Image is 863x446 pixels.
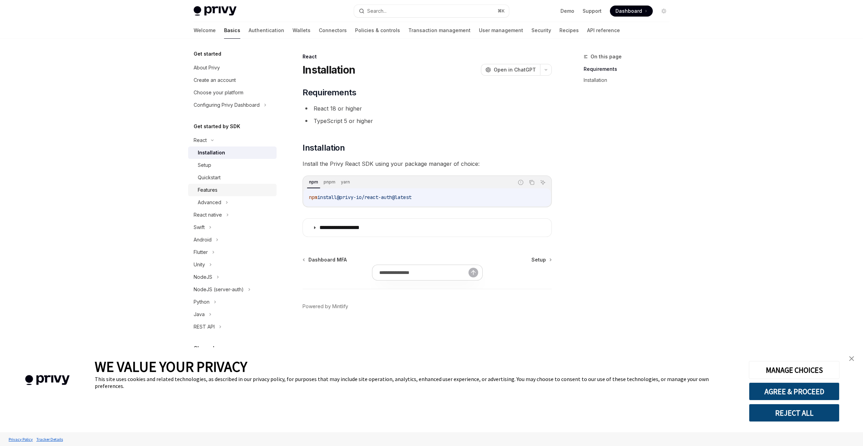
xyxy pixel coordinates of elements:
[194,285,244,294] div: NodeJS (server-auth)
[658,6,669,17] button: Toggle dark mode
[845,352,859,366] a: close banner
[188,171,277,184] a: Quickstart
[309,194,317,200] span: npm
[367,7,387,15] div: Search...
[307,178,320,186] div: npm
[198,186,217,194] div: Features
[317,194,337,200] span: install
[303,116,552,126] li: TypeScript 5 or higher
[293,22,310,39] a: Wallets
[194,122,240,131] h5: Get started by SDK
[749,382,839,400] button: AGREE & PROCEED
[10,365,84,395] img: company logo
[538,178,547,187] button: Ask AI
[494,66,536,73] span: Open in ChatGPT
[303,53,552,60] div: React
[355,22,400,39] a: Policies & controls
[188,146,277,159] a: Installation
[194,310,205,319] div: Java
[188,74,277,86] a: Create an account
[198,161,211,169] div: Setup
[303,159,552,169] span: Install the Privy React SDK using your package manager of choice:
[194,101,260,109] div: Configuring Privy Dashboard
[188,61,277,74] a: About Privy
[749,361,839,379] button: MANAGE CHOICES
[319,22,347,39] a: Connectors
[481,64,540,76] button: Open in ChatGPT
[194,211,222,219] div: React native
[615,8,642,15] span: Dashboard
[531,22,551,39] a: Security
[849,356,854,361] img: close banner
[194,136,207,144] div: React
[584,64,675,75] a: Requirements
[224,22,240,39] a: Basics
[194,223,205,231] div: Swift
[354,5,509,17] button: Search...⌘K
[194,273,212,281] div: NodeJS
[194,6,236,16] img: light logo
[559,22,579,39] a: Recipes
[194,344,223,352] h5: Changelogs
[531,256,551,263] a: Setup
[194,22,216,39] a: Welcome
[584,75,675,86] a: Installation
[194,323,215,331] div: REST API
[188,159,277,171] a: Setup
[587,22,620,39] a: API reference
[194,76,236,84] div: Create an account
[194,88,243,97] div: Choose your platform
[591,53,622,61] span: On this page
[303,303,348,310] a: Powered by Mintlify
[95,358,247,376] span: WE VALUE YOUR PRIVACY
[498,8,505,14] span: ⌘ K
[303,104,552,113] li: React 18 or higher
[303,256,347,263] a: Dashboard MFA
[249,22,284,39] a: Authentication
[527,178,536,187] button: Copy the contents from the code block
[194,64,220,72] div: About Privy
[194,248,208,256] div: Flutter
[303,64,355,76] h1: Installation
[194,236,212,244] div: Android
[531,256,546,263] span: Setup
[194,298,210,306] div: Python
[303,87,356,98] span: Requirements
[322,178,337,186] div: pnpm
[516,178,525,187] button: Report incorrect code
[303,142,345,153] span: Installation
[479,22,523,39] a: User management
[194,260,205,269] div: Unity
[749,404,839,422] button: REJECT ALL
[198,198,221,207] div: Advanced
[560,8,574,15] a: Demo
[188,184,277,196] a: Features
[194,50,221,58] h5: Get started
[7,433,35,445] a: Privacy Policy
[198,149,225,157] div: Installation
[188,86,277,99] a: Choose your platform
[308,256,347,263] span: Dashboard MFA
[35,433,65,445] a: Tracker Details
[610,6,653,17] a: Dashboard
[468,268,478,277] button: Send message
[95,376,739,389] div: This site uses cookies and related technologies, as described in our privacy policy, for purposes...
[337,194,411,200] span: @privy-io/react-auth@latest
[583,8,602,15] a: Support
[408,22,471,39] a: Transaction management
[198,173,221,182] div: Quickstart
[339,178,352,186] div: yarn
